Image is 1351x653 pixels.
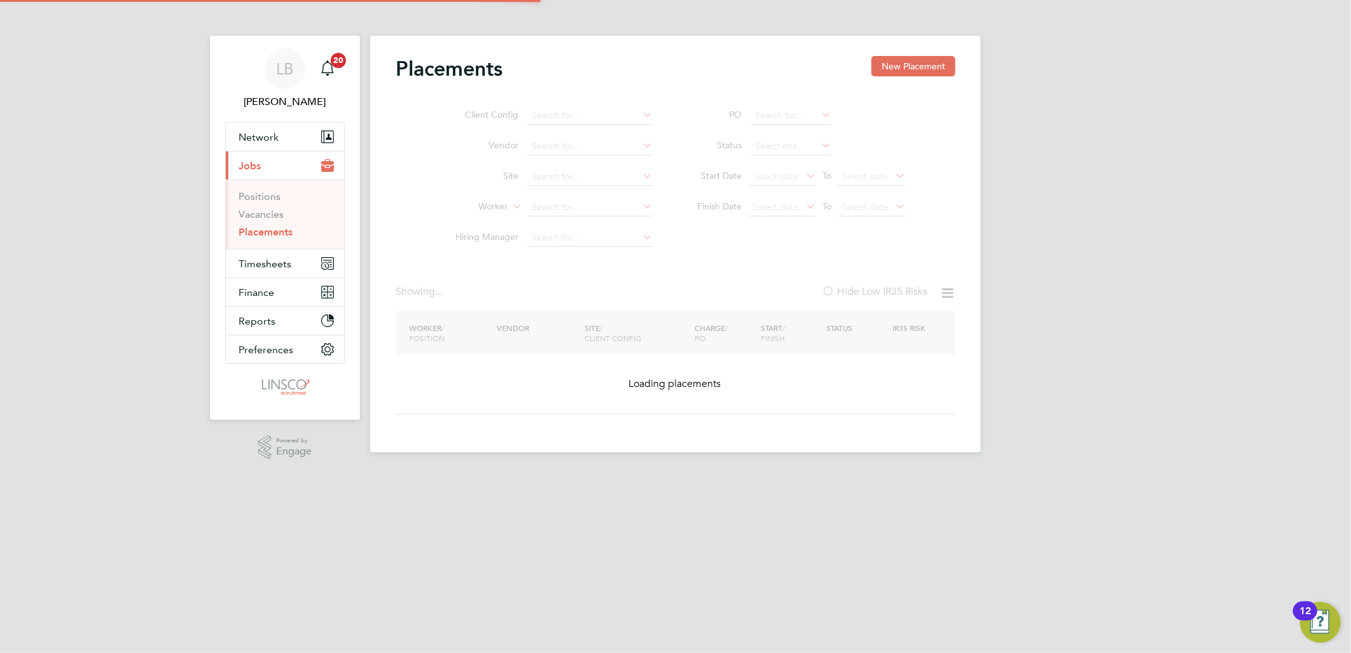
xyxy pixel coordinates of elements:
[226,179,344,249] div: Jobs
[239,190,281,202] a: Positions
[226,278,344,306] button: Finance
[239,315,275,327] span: Reports
[822,285,927,298] label: Hide Low IR35 Risks
[435,285,443,298] span: ...
[239,160,261,172] span: Jobs
[226,249,344,277] button: Timesheets
[226,123,344,151] button: Network
[225,48,345,109] a: LB[PERSON_NAME]
[239,344,293,356] span: Preferences
[396,285,445,298] div: Showing
[276,435,312,446] span: Powered by
[239,286,274,298] span: Finance
[1300,602,1341,643] button: Open Resource Center, 12 new notifications
[258,377,311,397] img: linsco-logo-retina.png
[276,446,312,457] span: Engage
[225,94,345,109] span: Lauren Butler
[239,131,279,143] span: Network
[396,56,502,81] h2: Placements
[226,307,344,335] button: Reports
[239,226,293,238] a: Placements
[226,335,344,363] button: Preferences
[239,258,291,270] span: Timesheets
[331,53,346,68] span: 20
[210,36,360,420] nav: Main navigation
[315,48,340,89] a: 20
[258,435,312,460] a: Powered byEngage
[239,208,284,220] a: Vacancies
[277,60,294,77] span: LB
[871,56,955,76] button: New Placement
[225,377,345,397] a: Go to home page
[1299,611,1311,628] div: 12
[226,151,344,179] button: Jobs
